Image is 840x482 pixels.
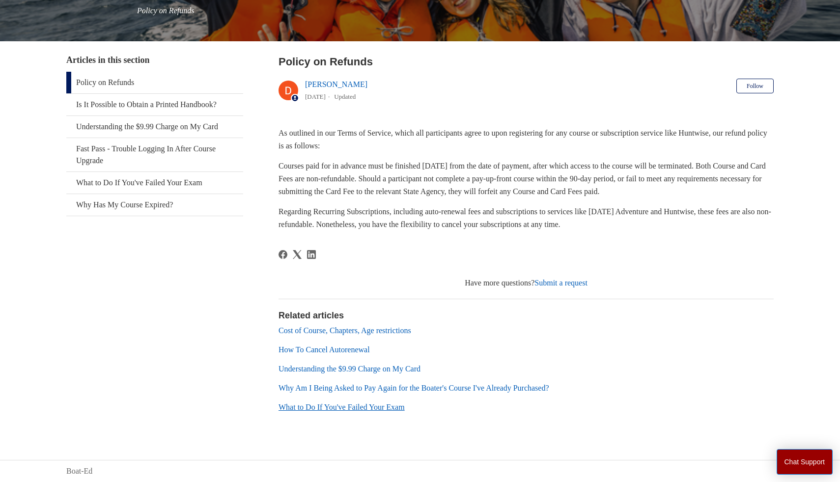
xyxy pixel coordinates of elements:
a: [PERSON_NAME] [305,80,367,88]
p: Regarding Recurring Subscriptions, including auto-renewal fees and subscriptions to services like... [279,205,774,230]
span: Articles in this section [66,55,149,65]
time: 04/17/2024, 15:26 [305,93,326,100]
a: What to Do If You've Failed Your Exam [279,403,405,411]
a: What to Do If You've Failed Your Exam [66,172,243,194]
p: Courses paid for in advance must be finished [DATE] from the date of payment, after which access ... [279,160,774,198]
a: How To Cancel Autorenewal [279,345,370,354]
a: Submit a request [534,279,588,287]
a: Fast Pass - Trouble Logging In After Course Upgrade [66,138,243,171]
a: Understanding the $9.99 Charge on My Card [66,116,243,138]
a: Facebook [279,250,287,259]
a: X Corp [293,250,302,259]
a: Is It Possible to Obtain a Printed Handbook? [66,94,243,115]
button: Chat Support [777,449,833,475]
button: Follow Article [736,79,774,93]
a: Policy on Refunds [66,72,243,93]
a: Boat-Ed [66,465,92,477]
a: Cost of Course, Chapters, Age restrictions [279,326,411,335]
svg: Share this page on X Corp [293,250,302,259]
li: Updated [334,93,356,100]
h2: Related articles [279,309,774,322]
h2: Policy on Refunds [279,54,774,70]
a: LinkedIn [307,250,316,259]
a: Why Am I Being Asked to Pay Again for the Boater's Course I've Already Purchased? [279,384,549,392]
svg: Share this page on Facebook [279,250,287,259]
p: As outlined in our Terms of Service, which all participants agree to upon registering for any cou... [279,127,774,152]
a: Why Has My Course Expired? [66,194,243,216]
div: Have more questions? [279,277,774,289]
span: Policy on Refunds [137,6,194,15]
a: Understanding the $9.99 Charge on My Card [279,365,420,373]
svg: Share this page on LinkedIn [307,250,316,259]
